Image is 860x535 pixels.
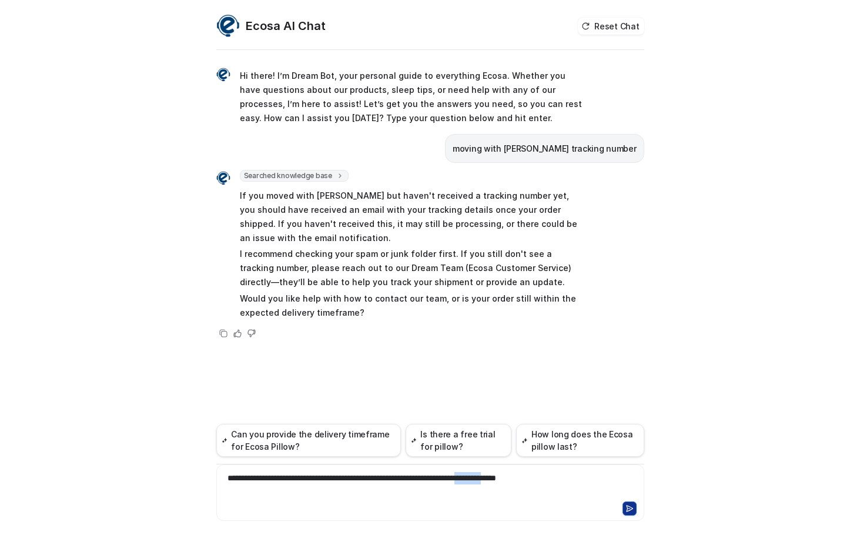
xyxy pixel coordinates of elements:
[516,424,644,457] button: How long does the Ecosa pillow last?
[453,142,637,156] p: moving with [PERSON_NAME] tracking number
[240,69,584,125] p: Hi there! I’m Dream Bot, your personal guide to everything Ecosa. Whether you have questions abou...
[216,68,230,82] img: Widget
[578,18,644,35] button: Reset Chat
[216,424,401,457] button: Can you provide the delivery timeframe for Ecosa Pillow?
[240,292,584,320] p: Would you like help with how to contact our team, or is your order still within the expected deli...
[240,189,584,245] p: If you moved with [PERSON_NAME] but haven't received a tracking number yet, you should have recei...
[216,14,240,38] img: Widget
[246,18,326,34] h2: Ecosa AI Chat
[240,170,349,182] span: Searched knowledge base
[216,171,230,185] img: Widget
[240,247,584,289] p: I recommend checking your spam or junk folder first. If you still don't see a tracking number, pl...
[406,424,512,457] button: Is there a free trial for pillow?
